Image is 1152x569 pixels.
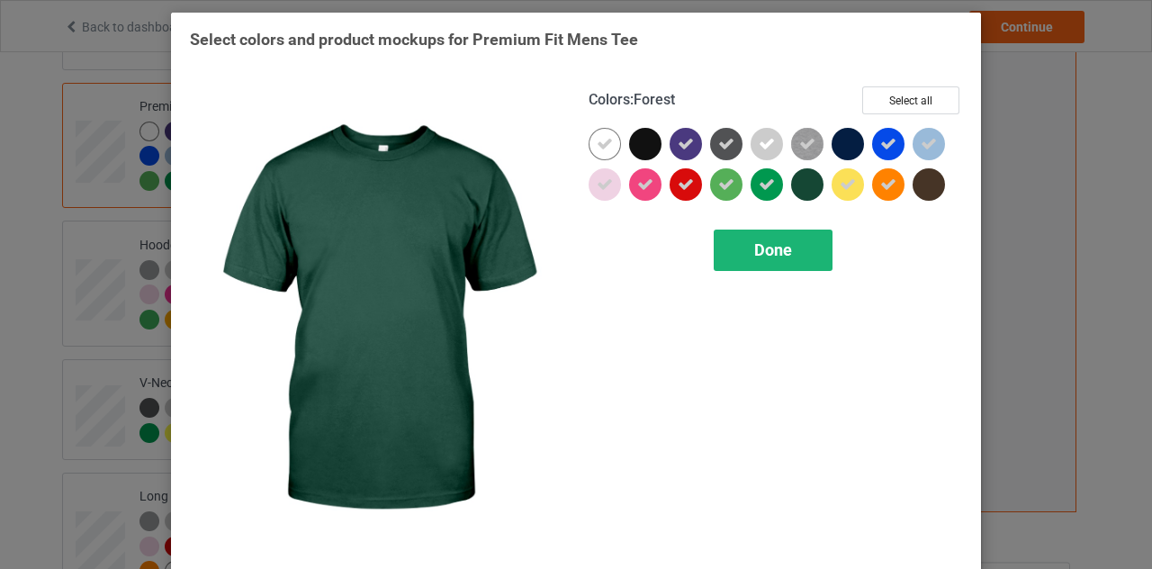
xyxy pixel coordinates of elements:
[791,128,823,160] img: heather_texture.png
[589,91,630,108] span: Colors
[862,86,959,114] button: Select all
[190,30,638,49] span: Select colors and product mockups for Premium Fit Mens Tee
[754,240,792,259] span: Done
[589,91,675,110] h4: :
[190,86,563,554] img: regular.jpg
[634,91,675,108] span: Forest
